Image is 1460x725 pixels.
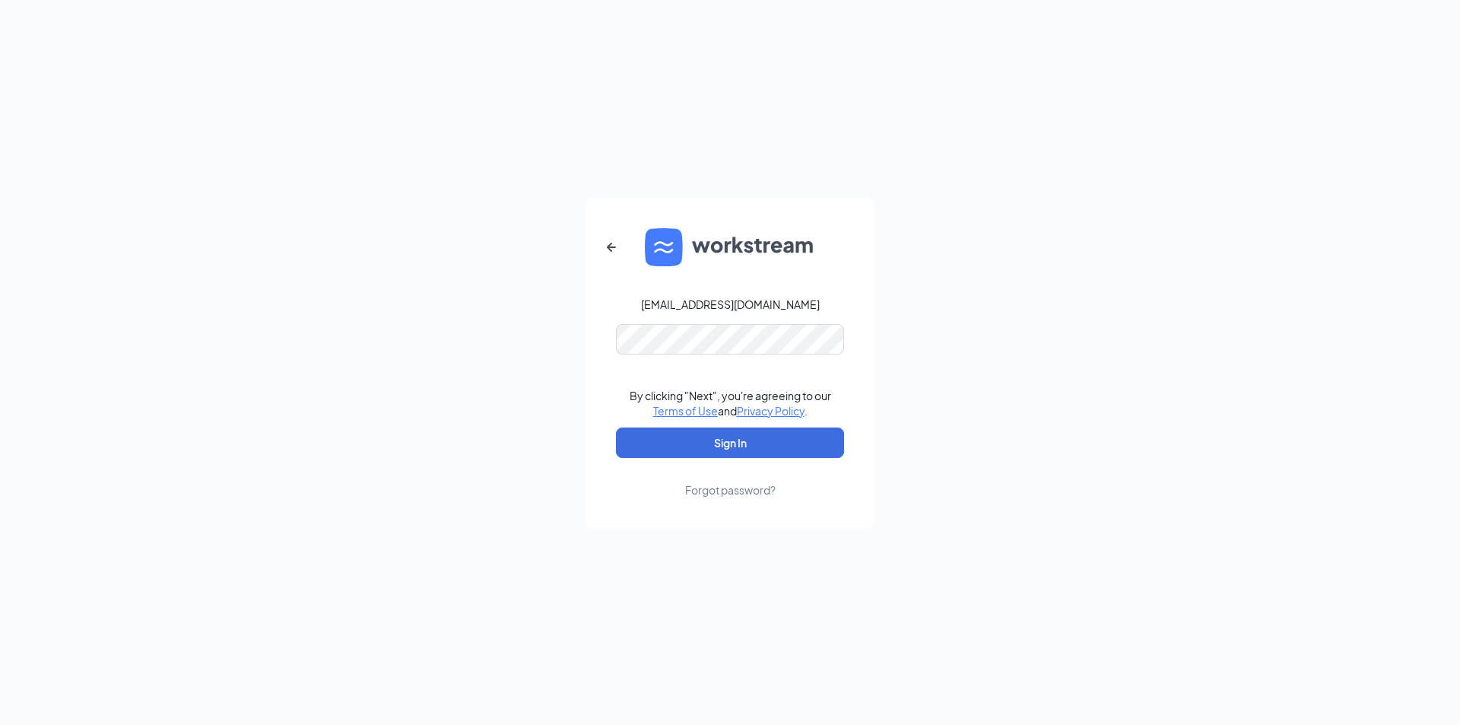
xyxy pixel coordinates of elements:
[685,482,776,498] div: Forgot password?
[685,458,776,498] a: Forgot password?
[602,238,620,256] svg: ArrowLeftNew
[616,428,844,458] button: Sign In
[737,404,805,418] a: Privacy Policy
[641,297,820,312] div: [EMAIL_ADDRESS][DOMAIN_NAME]
[593,229,630,266] button: ArrowLeftNew
[645,228,815,266] img: WS logo and Workstream text
[653,404,718,418] a: Terms of Use
[630,388,831,418] div: By clicking "Next", you're agreeing to our and .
